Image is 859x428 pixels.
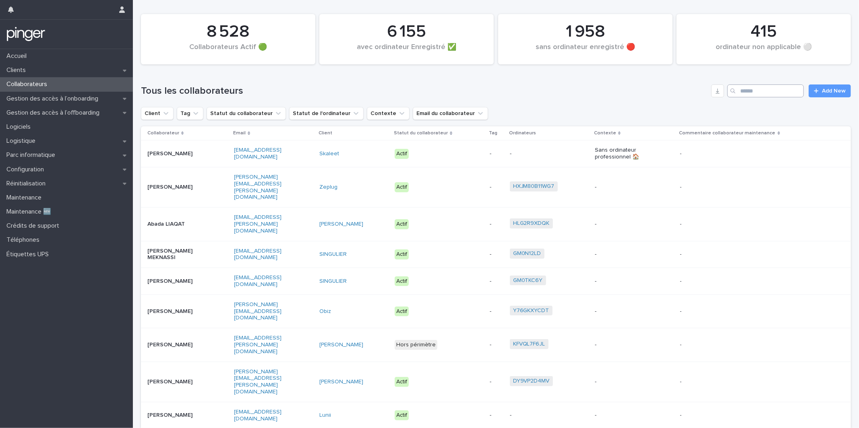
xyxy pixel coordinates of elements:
[680,278,781,285] p: -
[680,342,781,348] p: -
[595,379,645,385] p: -
[822,88,846,94] span: Add New
[234,214,282,234] a: [EMAIL_ADDRESS][PERSON_NAME][DOMAIN_NAME]
[147,221,198,228] p: Abada LIAQAT
[147,278,198,285] p: [PERSON_NAME]
[319,379,363,385] a: [PERSON_NAME]
[319,342,363,348] a: [PERSON_NAME]
[513,277,543,284] a: GM0TKC6Y
[680,379,781,385] p: -
[147,248,198,261] p: [PERSON_NAME] MEKNASSI
[490,251,503,258] p: -
[395,377,409,387] div: Actif
[234,147,282,160] a: [EMAIL_ADDRESS][DOMAIN_NAME]
[3,208,58,216] p: Maintenance 🆕
[395,149,409,159] div: Actif
[3,222,66,230] p: Crédits de support
[177,107,203,120] button: Tag
[595,412,645,419] p: -
[510,150,560,157] p: -
[595,342,645,348] p: -
[147,342,198,348] p: [PERSON_NAME]
[489,129,497,138] p: Tag
[595,147,645,160] p: Sans ordinateur professionnel 🏠
[3,151,62,159] p: Parc informatique
[141,208,851,241] tr: Abada LIAQAT[EMAIL_ADDRESS][PERSON_NAME][DOMAIN_NAME][PERSON_NAME] Actif-HLG2R9XDQK --
[690,22,837,42] div: 415
[595,251,645,258] p: -
[319,184,337,191] a: Zeplug
[3,52,33,60] p: Accueil
[147,308,198,315] p: [PERSON_NAME]
[513,307,549,314] a: Y76GKXYCDT
[155,43,302,60] div: Collaborateurs Actif 🟢
[3,180,52,187] p: Réinitialisation
[512,22,659,42] div: 1 958
[333,22,480,42] div: 6 155
[319,150,339,157] a: Skaleet
[141,140,851,167] tr: [PERSON_NAME][EMAIL_ADDRESS][DOMAIN_NAME]Skaleet Actif--Sans ordinateur professionnel 🏠-
[234,302,282,321] a: [PERSON_NAME][EMAIL_ADDRESS][DOMAIN_NAME]
[490,278,503,285] p: -
[490,412,503,419] p: -
[319,129,332,138] p: Client
[234,275,282,287] a: [EMAIL_ADDRESS][DOMAIN_NAME]
[141,268,851,295] tr: [PERSON_NAME][EMAIL_ADDRESS][DOMAIN_NAME]SINGULIER Actif-GM0TKC6Y --
[490,150,503,157] p: -
[395,307,409,317] div: Actif
[147,184,198,191] p: [PERSON_NAME]
[147,412,198,419] p: [PERSON_NAME]
[141,362,851,402] tr: [PERSON_NAME][PERSON_NAME][EMAIL_ADDRESS][PERSON_NAME][DOMAIN_NAME][PERSON_NAME] Actif-DY9VP2D4MV --
[680,308,781,315] p: -
[395,410,409,420] div: Actif
[513,183,555,190] a: HXJM80B11WG7
[395,182,409,192] div: Actif
[513,378,550,385] a: DY9VP2D4MV
[490,308,503,315] p: -
[367,107,410,120] button: Contexte
[509,129,536,138] p: Ordinateurs
[234,409,282,422] a: [EMAIL_ADDRESS][DOMAIN_NAME]
[727,84,804,97] input: Search
[513,220,550,227] a: HLG2R9XDQK
[234,369,282,395] a: [PERSON_NAME][EMAIL_ADDRESS][PERSON_NAME][DOMAIN_NAME]
[141,328,851,362] tr: [PERSON_NAME][EMAIL_ADDRESS][PERSON_NAME][DOMAIN_NAME][PERSON_NAME] Hors périmètre-KFVQL7F6JL --
[6,26,46,42] img: mTgBEunGTSyRkCgitkcU
[3,109,106,117] p: Gestion des accès à l’offboarding
[234,174,282,200] a: [PERSON_NAME][EMAIL_ADDRESS][PERSON_NAME][DOMAIN_NAME]
[319,221,363,228] a: [PERSON_NAME]
[510,412,560,419] p: -
[395,249,409,259] div: Actif
[141,294,851,328] tr: [PERSON_NAME][PERSON_NAME][EMAIL_ADDRESS][DOMAIN_NAME]Obiz Actif-Y76GKXYCDT --
[141,107,174,120] button: Client
[233,129,246,138] p: Email
[513,250,541,257] a: GM0N12LD
[413,107,488,120] button: Email du collaborateur
[234,335,282,354] a: [EMAIL_ADDRESS][PERSON_NAME][DOMAIN_NAME]
[595,221,645,228] p: -
[147,150,198,157] p: [PERSON_NAME]
[490,379,503,385] p: -
[3,251,55,258] p: Étiquettes UPS
[141,241,851,268] tr: [PERSON_NAME] MEKNASSI[EMAIL_ADDRESS][DOMAIN_NAME]SINGULIER Actif-GM0N12LD --
[680,184,781,191] p: -
[680,150,781,157] p: -
[3,95,105,103] p: Gestion des accès à l’onboarding
[513,341,545,348] a: KFVQL7F6JL
[595,278,645,285] p: -
[333,43,480,60] div: avec ordinateur Enregistré ✅
[207,107,286,120] button: Statut du collaborateur
[289,107,364,120] button: Statut de l'ordinateur
[155,22,302,42] div: 8 528
[680,412,781,419] p: -
[680,251,781,258] p: -
[3,80,54,88] p: Collaborateurs
[395,276,409,286] div: Actif
[319,251,347,258] a: SINGULIER
[147,379,198,385] p: [PERSON_NAME]
[319,412,331,419] a: Lunii
[809,84,851,97] a: Add New
[141,167,851,207] tr: [PERSON_NAME][PERSON_NAME][EMAIL_ADDRESS][PERSON_NAME][DOMAIN_NAME]Zeplug Actif-HXJM80B11WG7 --
[490,184,503,191] p: -
[490,342,503,348] p: -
